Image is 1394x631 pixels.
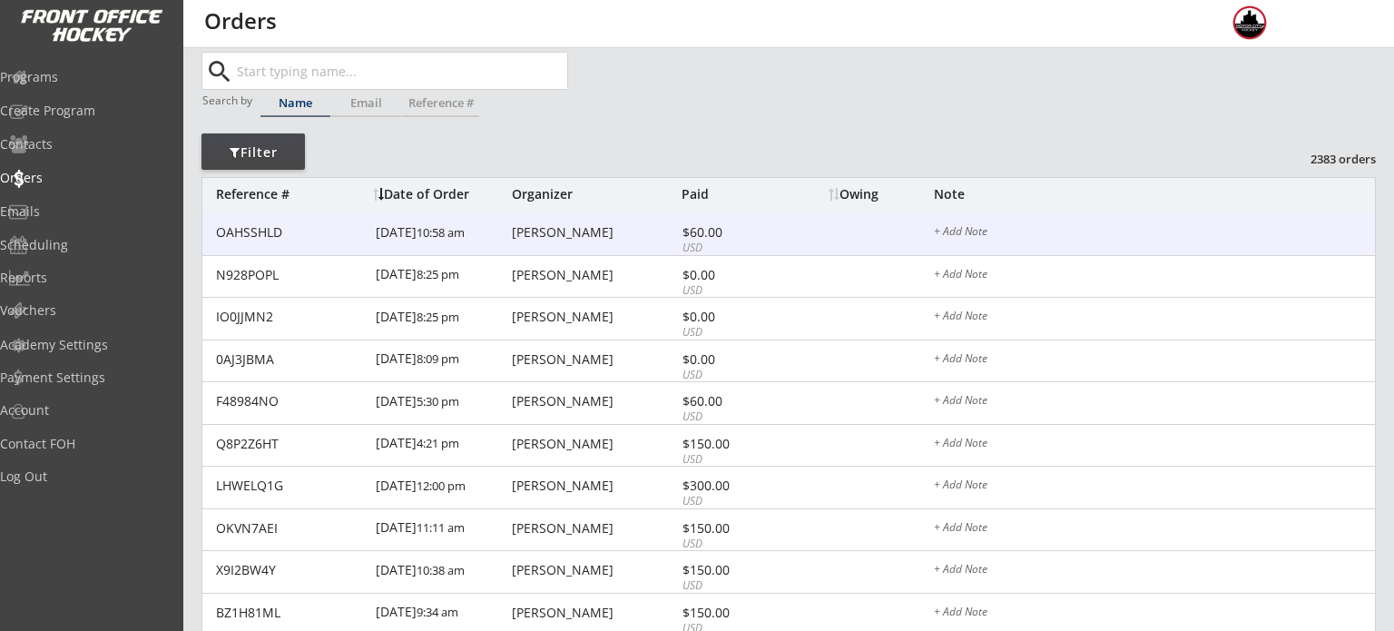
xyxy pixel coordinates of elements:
[417,309,459,325] font: 8:25 pm
[216,188,364,201] div: Reference #
[934,269,1375,283] div: + Add Note
[682,438,780,450] div: $150.00
[512,311,677,323] div: [PERSON_NAME]
[682,311,780,323] div: $0.00
[829,188,933,201] div: Owing
[934,479,1375,494] div: + Add Note
[682,368,780,383] div: USD
[202,94,254,106] div: Search by
[376,213,507,254] div: [DATE]
[682,522,780,535] div: $150.00
[512,269,677,281] div: [PERSON_NAME]
[934,606,1375,621] div: + Add Note
[682,564,780,577] div: $150.00
[216,606,365,619] div: BZ1H81ML
[682,226,780,239] div: $60.00
[201,143,305,162] div: Filter
[682,395,780,408] div: $60.00
[402,97,479,109] div: Reference #
[417,604,458,620] font: 9:34 am
[216,479,365,492] div: LHWELQ1G
[682,452,780,468] div: USD
[512,395,677,408] div: [PERSON_NAME]
[417,562,465,578] font: 10:38 am
[376,551,507,592] div: [DATE]
[934,353,1375,368] div: + Add Note
[376,298,507,339] div: [DATE]
[373,188,507,201] div: Date of Order
[376,382,507,423] div: [DATE]
[512,522,677,535] div: [PERSON_NAME]
[682,241,780,256] div: USD
[216,311,365,323] div: IO0JJMN2
[216,438,365,450] div: Q8P2Z6HT
[204,57,234,86] button: search
[216,395,365,408] div: F48984NO
[417,224,465,241] font: 10:58 am
[682,409,780,425] div: USD
[512,226,677,239] div: [PERSON_NAME]
[934,564,1375,578] div: + Add Note
[417,393,459,409] font: 5:30 pm
[512,606,677,619] div: [PERSON_NAME]
[512,564,677,577] div: [PERSON_NAME]
[934,438,1375,452] div: + Add Note
[512,353,677,366] div: [PERSON_NAME]
[682,325,780,340] div: USD
[934,395,1375,409] div: + Add Note
[216,353,365,366] div: 0AJ3JBMA
[682,578,780,594] div: USD
[512,188,677,201] div: Organizer
[682,606,780,619] div: $150.00
[417,519,465,536] font: 11:11 am
[417,435,459,451] font: 4:21 pm
[216,269,365,281] div: N928POPL
[417,266,459,282] font: 8:25 pm
[934,311,1375,325] div: + Add Note
[216,522,365,535] div: OKVN7AEI
[1281,151,1376,167] div: 2383 orders
[331,97,401,109] div: Email
[216,226,365,239] div: OAHSSHLD
[682,283,780,299] div: USD
[233,53,567,89] input: Start typing name...
[376,340,507,381] div: [DATE]
[376,256,507,297] div: [DATE]
[682,537,780,552] div: USD
[934,522,1375,537] div: + Add Note
[934,188,1375,201] div: Note
[682,269,780,281] div: $0.00
[216,564,365,577] div: X9I2BW4Y
[376,425,507,466] div: [DATE]
[376,509,507,550] div: [DATE]
[417,478,466,494] font: 12:00 pm
[376,467,507,508] div: [DATE]
[260,97,330,109] div: Name
[682,494,780,509] div: USD
[682,353,780,366] div: $0.00
[417,350,459,367] font: 8:09 pm
[682,188,780,201] div: Paid
[512,438,677,450] div: [PERSON_NAME]
[512,479,677,492] div: [PERSON_NAME]
[934,226,1375,241] div: + Add Note
[682,479,780,492] div: $300.00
